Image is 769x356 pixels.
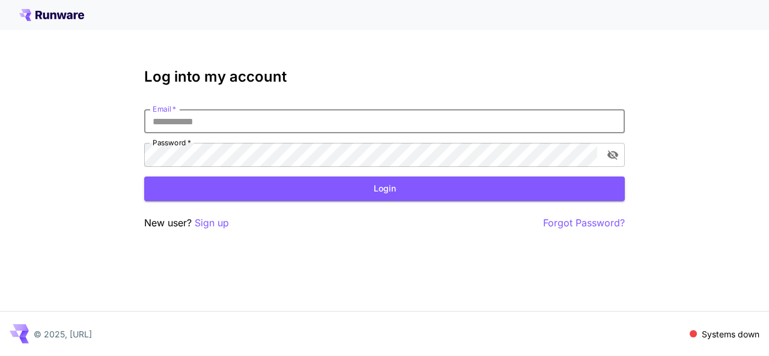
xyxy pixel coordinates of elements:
label: Email [153,104,176,114]
h3: Log into my account [144,68,625,85]
label: Password [153,137,191,148]
button: Sign up [195,216,229,231]
p: Systems down [702,328,759,340]
p: New user? [144,216,229,231]
button: Forgot Password? [543,216,625,231]
button: Login [144,176,625,201]
p: © 2025, [URL] [34,328,92,340]
button: toggle password visibility [602,144,624,166]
